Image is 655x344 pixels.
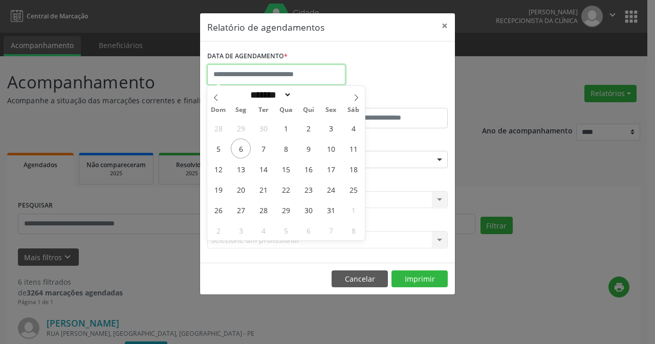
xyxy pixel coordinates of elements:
span: Novembro 3, 2025 [231,220,251,240]
input: Year [292,89,325,100]
button: Imprimir [391,270,448,288]
label: DATA DE AGENDAMENTO [207,49,288,64]
span: Outubro 16, 2025 [298,159,318,179]
span: Outubro 31, 2025 [321,200,341,220]
button: Close [434,13,455,38]
span: Novembro 8, 2025 [343,220,363,240]
span: Novembro 5, 2025 [276,220,296,240]
span: Outubro 30, 2025 [298,200,318,220]
span: Outubro 4, 2025 [343,118,363,138]
span: Qua [275,107,297,113]
span: Novembro 7, 2025 [321,220,341,240]
span: Outubro 23, 2025 [298,179,318,199]
button: Cancelar [332,270,388,288]
span: Sáb [342,107,365,113]
span: Novembro 2, 2025 [208,220,228,240]
span: Outubro 8, 2025 [276,139,296,158]
span: Outubro 25, 2025 [343,179,363,199]
span: Outubro 1, 2025 [276,118,296,138]
span: Outubro 17, 2025 [321,159,341,179]
h5: Relatório de agendamentos [207,20,324,34]
span: Seg [230,107,252,113]
span: Outubro 26, 2025 [208,200,228,220]
span: Outubro 24, 2025 [321,179,341,199]
span: Outubro 19, 2025 [208,179,228,199]
span: Outubro 12, 2025 [208,159,228,179]
span: Novembro 6, 2025 [298,220,318,240]
span: Outubro 11, 2025 [343,139,363,158]
span: Outubro 9, 2025 [298,139,318,158]
select: Month [247,89,292,100]
span: Qui [297,107,320,113]
span: Outubro 13, 2025 [231,159,251,179]
span: Outubro 7, 2025 [253,139,273,158]
span: Novembro 1, 2025 [343,200,363,220]
span: Outubro 20, 2025 [231,179,251,199]
span: Outubro 28, 2025 [253,200,273,220]
span: Ter [252,107,275,113]
span: Outubro 5, 2025 [208,139,228,158]
span: Novembro 4, 2025 [253,220,273,240]
span: Outubro 2, 2025 [298,118,318,138]
span: Outubro 29, 2025 [276,200,296,220]
span: Outubro 15, 2025 [276,159,296,179]
span: Outubro 21, 2025 [253,179,273,199]
span: Outubro 22, 2025 [276,179,296,199]
span: Outubro 3, 2025 [321,118,341,138]
span: Sex [320,107,342,113]
span: Outubro 18, 2025 [343,159,363,179]
span: Outubro 10, 2025 [321,139,341,158]
span: Outubro 14, 2025 [253,159,273,179]
span: Outubro 27, 2025 [231,200,251,220]
span: Dom [207,107,230,113]
span: Setembro 28, 2025 [208,118,228,138]
span: Setembro 29, 2025 [231,118,251,138]
span: Outubro 6, 2025 [231,139,251,158]
label: ATÉ [330,92,448,108]
span: Setembro 30, 2025 [253,118,273,138]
